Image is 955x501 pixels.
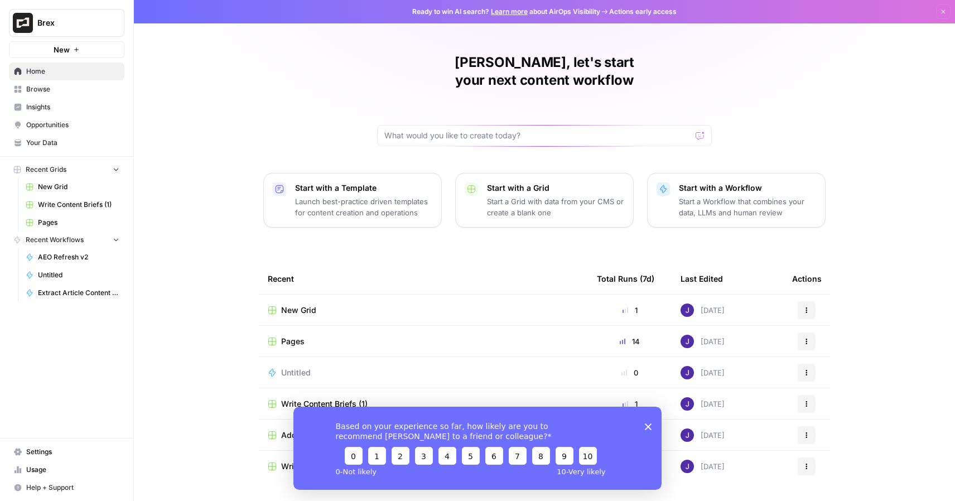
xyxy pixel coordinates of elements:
div: Actions [792,263,822,294]
button: Start with a WorkflowStart a Workflow that combines your data, LLMs and human review [647,173,826,228]
span: Usage [26,465,119,475]
a: Untitled [268,367,579,378]
iframe: Survey from AirOps [293,407,662,490]
button: Recent Workflows [9,232,124,248]
button: Workspace: Brex [9,9,124,37]
img: ou33p77gnp0c7pdx9aw43iihmur7 [681,304,694,317]
a: Usage [9,461,124,479]
span: Write Content Briefs (1) [281,398,368,410]
p: Start with a Grid [487,182,624,194]
div: Recent [268,263,579,294]
span: Recent Workflows [26,235,84,245]
span: Home [26,66,119,76]
a: AEO Refresh v2 [21,248,124,266]
div: [DATE] [681,428,725,442]
button: New [9,41,124,58]
a: Add Internal and External Links [268,430,579,441]
button: Start with a TemplateLaunch best-practice driven templates for content creation and operations [263,173,442,228]
div: [DATE] [681,460,725,473]
button: Help + Support [9,479,124,497]
a: New Grid [21,178,124,196]
input: What would you like to create today? [384,130,691,141]
img: ou33p77gnp0c7pdx9aw43iihmur7 [681,460,694,473]
span: Untitled [281,367,311,378]
div: [DATE] [681,397,725,411]
span: AEO Refresh v2 [38,252,119,262]
span: Insights [26,102,119,112]
div: [DATE] [681,335,725,348]
span: Actions early access [609,7,677,17]
a: Your Data [9,134,124,152]
span: Untitled [38,270,119,280]
span: Write Content Briefs (1) [38,200,119,210]
img: ou33p77gnp0c7pdx9aw43iihmur7 [681,335,694,348]
a: Extract Article Content v.2 [21,284,124,302]
button: Recent Grids [9,161,124,178]
div: [DATE] [681,304,725,317]
span: New Grid [38,182,119,192]
a: New Grid [268,305,579,316]
a: Pages [268,336,579,347]
a: Insights [9,98,124,116]
span: Extract Article Content v.2 [38,288,119,298]
p: Start with a Workflow [679,182,816,194]
span: Ready to win AI search? about AirOps Visibility [412,7,600,17]
a: Untitled [21,266,124,284]
h1: [PERSON_NAME], let's start your next content workflow [377,54,712,89]
a: Settings [9,443,124,461]
span: Settings [26,447,119,457]
img: ou33p77gnp0c7pdx9aw43iihmur7 [681,397,694,411]
span: Write Content Briefs [281,461,356,472]
div: 1 [597,305,663,316]
div: 1 [597,398,663,410]
span: Your Data [26,138,119,148]
a: Home [9,62,124,80]
div: 0 [597,367,663,378]
img: Brex Logo [13,13,33,33]
a: Write Content Briefs (1) [268,398,579,410]
span: Pages [38,218,119,228]
a: Opportunities [9,116,124,134]
p: Start a Workflow that combines your data, LLMs and human review [679,196,816,218]
div: Total Runs (7d) [597,263,654,294]
span: Pages [281,336,305,347]
img: ou33p77gnp0c7pdx9aw43iihmur7 [681,428,694,442]
p: Launch best-practice driven templates for content creation and operations [295,196,432,218]
span: Add Internal and External Links [281,430,398,441]
span: New Grid [281,305,316,316]
a: Learn more [491,7,528,16]
div: [DATE] [681,366,725,379]
a: Pages [21,214,124,232]
a: Write Content Briefs (1) [21,196,124,214]
button: Start with a GridStart a Grid with data from your CMS or create a blank one [455,173,634,228]
span: Recent Grids [26,165,66,175]
span: Opportunities [26,120,119,130]
a: Write Content Briefs [268,461,579,472]
p: Start a Grid with data from your CMS or create a blank one [487,196,624,218]
span: Browse [26,84,119,94]
span: Brex [37,17,105,28]
a: Browse [9,80,124,98]
div: Last Edited [681,263,723,294]
span: New [54,44,70,55]
div: 14 [597,336,663,347]
img: ou33p77gnp0c7pdx9aw43iihmur7 [681,366,694,379]
p: Start with a Template [295,182,432,194]
span: Help + Support [26,483,119,493]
